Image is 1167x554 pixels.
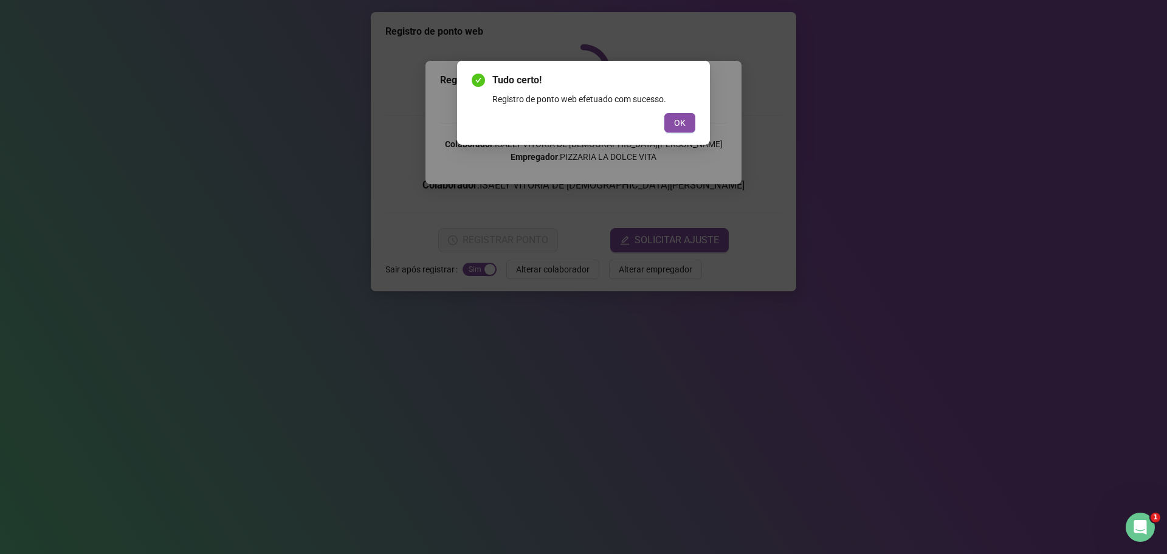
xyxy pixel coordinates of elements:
[492,92,695,106] div: Registro de ponto web efetuado com sucesso.
[472,74,485,87] span: check-circle
[1151,513,1160,522] span: 1
[664,113,695,133] button: OK
[492,73,695,88] span: Tudo certo!
[674,116,686,130] span: OK
[1126,513,1155,542] iframe: Intercom live chat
